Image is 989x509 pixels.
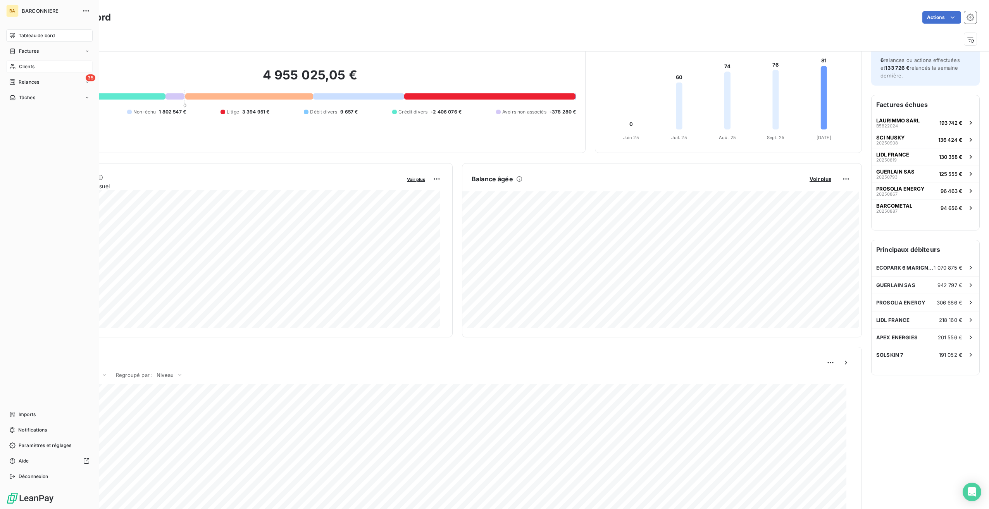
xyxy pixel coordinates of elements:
[116,372,153,378] span: Regroupé par :
[876,282,915,288] span: GUERLAIN SAS
[242,108,270,115] span: 3 394 951 €
[941,205,962,211] span: 94 656 €
[44,182,401,190] span: Chiffre d'affaires mensuel
[6,5,19,17] div: BA
[876,175,898,179] span: 20250793
[872,114,979,131] button: LAURIMMO SARLB5822024193 742 €
[876,151,909,158] span: LIDL FRANCE
[876,186,925,192] span: PROSOLIA ENERGY
[19,442,71,449] span: Paramètres et réglages
[19,48,39,55] span: Factures
[18,426,47,433] span: Notifications
[922,11,961,24] button: Actions
[876,317,910,323] span: LIDL FRANCE
[502,108,546,115] span: Avoirs non associés
[767,135,784,140] tspan: Sept. 25
[340,108,358,115] span: 9 657 €
[876,134,905,141] span: SCI NUSKY
[872,165,979,182] button: GUERLAIN SAS20250793125 555 €
[876,265,934,271] span: ECOPARK 6 MARIGNY LES USAGES (TCE)
[963,483,981,501] div: Open Intercom Messenger
[472,174,513,184] h6: Balance âgée
[872,240,979,259] h6: Principaux débiteurs
[133,108,156,115] span: Non-échu
[183,102,186,108] span: 0
[807,175,834,182] button: Voir plus
[937,282,962,288] span: 942 797 €
[431,108,462,115] span: -2 406 076 €
[872,199,979,216] button: BARCOMETAL2025088794 656 €
[550,108,576,115] span: -378 280 €
[19,457,29,464] span: Aide
[939,317,962,323] span: 218 160 €
[159,108,186,115] span: 1 802 547 €
[19,32,55,39] span: Tableau de bord
[939,120,962,126] span: 193 742 €
[22,8,78,14] span: BARCONNIERE
[876,299,925,306] span: PROSOLIA ENERGY
[939,171,962,177] span: 125 555 €
[672,135,687,140] tspan: Juil. 25
[810,176,831,182] span: Voir plus
[939,352,962,358] span: 191 052 €
[19,411,36,418] span: Imports
[227,108,239,115] span: Litige
[880,57,960,79] span: relances ou actions effectuées et relancés la semaine dernière.
[44,67,576,91] h2: 4 955 025,05 €
[876,334,918,340] span: APEX ENERGIES
[6,455,93,467] a: Aide
[19,79,39,86] span: Relances
[157,372,174,378] span: Niveau
[876,158,897,162] span: 20250819
[398,108,427,115] span: Crédit divers
[6,492,54,504] img: Logo LeanPay
[872,182,979,199] button: PROSOLIA ENERGY2025086796 463 €
[872,131,979,148] button: SCI NUSKY20250908136 424 €
[885,65,909,71] span: 133 726 €
[872,95,979,114] h6: Factures échues
[310,108,337,115] span: Débit divers
[876,192,898,196] span: 20250867
[19,94,35,101] span: Tâches
[623,135,639,140] tspan: Juin 25
[876,141,898,145] span: 20250908
[937,299,962,306] span: 306 686 €
[941,188,962,194] span: 96 463 €
[86,74,95,81] span: 35
[405,175,427,182] button: Voir plus
[880,57,884,63] span: 6
[872,148,979,165] button: LIDL FRANCE20250819130 358 €
[938,334,962,340] span: 201 556 €
[876,209,898,213] span: 20250887
[19,473,48,480] span: Déconnexion
[876,124,898,128] span: B5822024
[934,265,962,271] span: 1 070 875 €
[876,203,912,209] span: BARCOMETAL
[938,137,962,143] span: 136 424 €
[876,117,920,124] span: LAURIMMO SARL
[817,135,831,140] tspan: [DATE]
[876,352,903,358] span: SOLSKIN 7
[939,154,962,160] span: 130 358 €
[19,63,34,70] span: Clients
[407,177,425,182] span: Voir plus
[876,169,915,175] span: GUERLAIN SAS
[719,135,736,140] tspan: Août 25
